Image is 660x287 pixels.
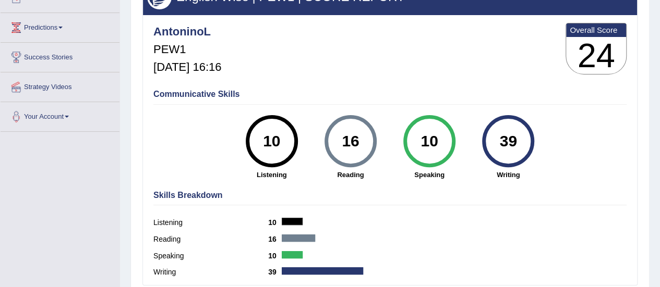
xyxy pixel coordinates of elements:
h5: [DATE] 16:16 [153,61,221,73]
label: Writing [153,267,268,278]
b: 39 [268,268,282,276]
strong: Reading [316,170,385,180]
a: Success Stories [1,43,119,69]
div: 10 [253,119,291,163]
div: 16 [331,119,369,163]
b: 10 [268,252,282,260]
h4: AntoninoL [153,26,221,38]
div: 10 [410,119,448,163]
a: Strategy Videos [1,72,119,98]
label: Reading [153,234,268,245]
label: Listening [153,217,268,228]
label: Speaking [153,251,268,261]
strong: Speaking [395,170,463,180]
h4: Skills Breakdown [153,191,627,200]
h4: Communicative Skills [153,90,627,99]
h5: PEW1 [153,43,221,56]
div: 39 [489,119,527,163]
b: 10 [268,218,282,227]
a: Predictions [1,13,119,39]
strong: Writing [474,170,543,180]
a: Your Account [1,102,119,128]
strong: Listening [237,170,306,180]
h3: 24 [566,37,626,74]
b: 16 [268,235,282,243]
b: Overall Score [570,26,622,34]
